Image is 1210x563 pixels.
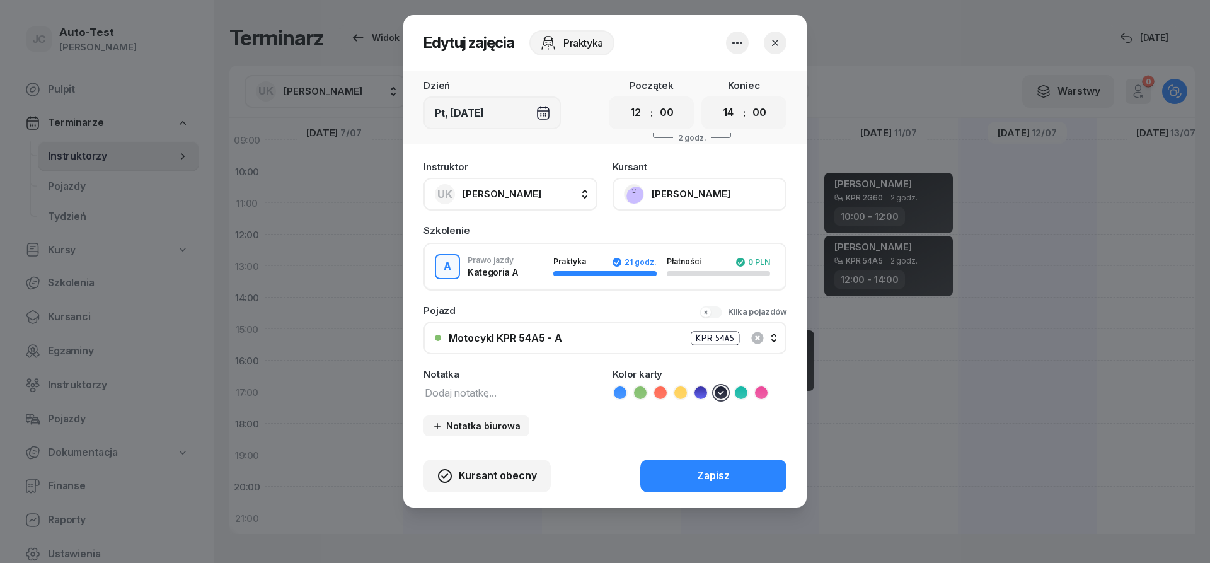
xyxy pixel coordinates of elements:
span: [PERSON_NAME] [463,188,541,200]
button: UK[PERSON_NAME] [423,178,597,211]
button: Notatka biurowa [423,415,529,436]
div: : [743,105,746,120]
div: Zapisz [697,468,730,484]
div: Motocykl KPR 54A5 - A [449,333,562,343]
button: Kilka pojazdów [700,306,786,318]
button: Kursant obecny [423,460,551,492]
button: Motocykl KPR 54A5 - AKPR 54A5 [423,322,786,354]
div: KPR 54A5 [691,331,739,345]
button: [PERSON_NAME] [613,178,786,211]
div: Kilka pojazdów [728,306,786,318]
button: Zapisz [640,460,786,492]
div: Notatka biurowa [432,421,521,431]
span: Kursant obecny [459,468,537,484]
h2: Edytuj zajęcia [423,33,514,53]
div: : [650,105,653,120]
span: UK [437,189,452,200]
